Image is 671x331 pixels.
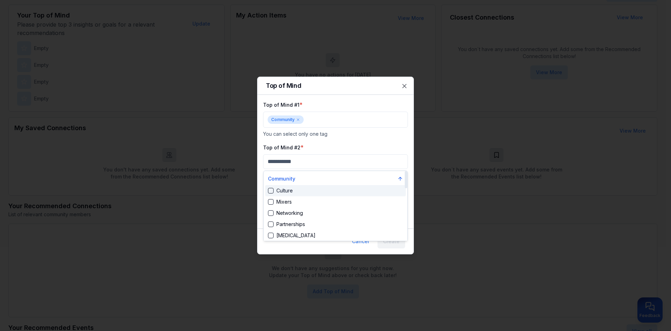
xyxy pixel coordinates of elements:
div: Networking [268,210,303,217]
div: [MEDICAL_DATA] [268,232,316,239]
button: Community [265,172,406,185]
p: Community [268,175,295,182]
div: Partnerships [268,221,305,228]
div: Culture [268,187,293,194]
div: Mixers [268,198,292,205]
